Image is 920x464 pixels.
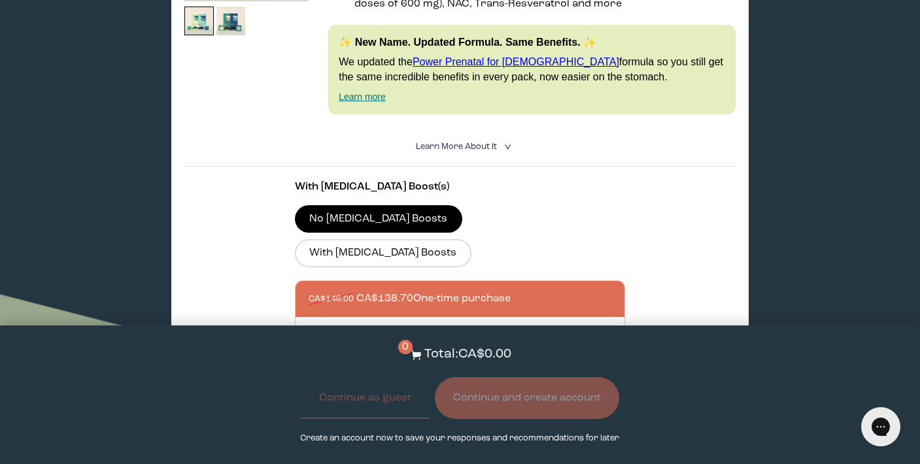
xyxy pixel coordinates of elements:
[295,239,471,267] label: With [MEDICAL_DATA] Boosts
[398,340,413,354] span: 0
[184,7,214,36] img: thumbnail image
[855,403,907,451] iframe: Gorgias live chat messenger
[416,141,503,153] summary: Learn More About it <
[339,37,596,48] strong: ✨ New Name. Updated Formula. Same Benefits. ✨
[500,143,513,150] i: <
[300,432,619,444] p: Create an account now to save your responses and recommendations for later
[301,377,430,419] button: Continue as guest
[295,205,462,233] label: No [MEDICAL_DATA] Boosts
[435,377,619,419] button: Continue and create account
[339,91,386,102] a: Learn more
[216,7,246,36] img: thumbnail image
[295,180,626,195] p: With [MEDICAL_DATA] Boost(s)
[339,55,725,84] p: We updated the formula so you still get the same incredible benefits in every pack, now easier on...
[424,345,511,364] p: Total: CA$0.00
[413,56,619,67] a: Power Prenatal for [DEMOGRAPHIC_DATA]
[416,142,497,151] span: Learn More About it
